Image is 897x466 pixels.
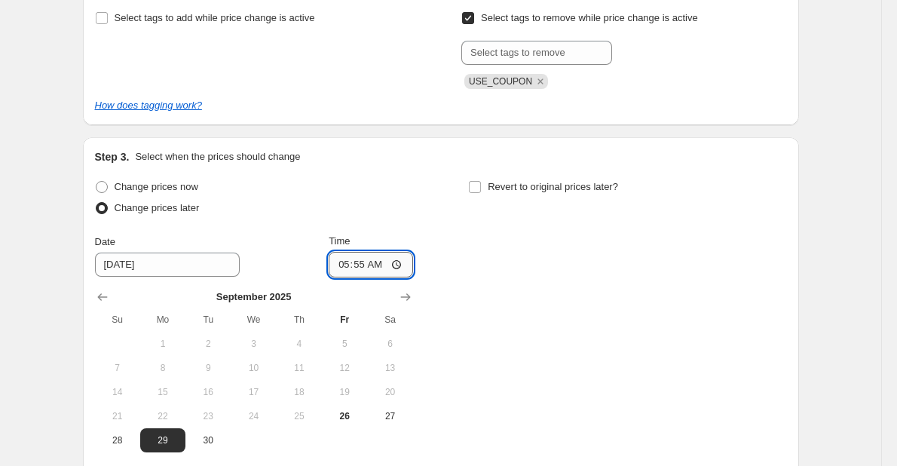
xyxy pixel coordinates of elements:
button: Monday September 8 2025 [140,356,185,380]
th: Friday [322,308,367,332]
button: Thursday September 11 2025 [277,356,322,380]
span: Select tags to add while price change is active [115,12,315,23]
span: 28 [101,434,134,446]
th: Thursday [277,308,322,332]
span: We [237,314,270,326]
button: Monday September 1 2025 [140,332,185,356]
button: Saturday September 6 2025 [367,332,412,356]
span: 11 [283,362,316,374]
span: 9 [191,362,225,374]
button: Saturday September 27 2025 [367,404,412,428]
button: Wednesday September 10 2025 [231,356,276,380]
span: Sa [373,314,406,326]
button: Thursday September 25 2025 [277,404,322,428]
span: 8 [146,362,179,374]
button: Tuesday September 16 2025 [185,380,231,404]
button: Tuesday September 30 2025 [185,428,231,452]
span: Th [283,314,316,326]
span: 30 [191,434,225,446]
button: Friday September 5 2025 [322,332,367,356]
span: Change prices now [115,181,198,192]
span: 1 [146,338,179,350]
span: Mo [146,314,179,326]
th: Monday [140,308,185,332]
span: 27 [373,410,406,422]
button: Sunday September 14 2025 [95,380,140,404]
span: 4 [283,338,316,350]
span: 26 [328,410,361,422]
th: Wednesday [231,308,276,332]
span: 12 [328,362,361,374]
span: 15 [146,386,179,398]
span: Change prices later [115,202,200,213]
a: How does tagging work? [95,100,202,111]
span: 3 [237,338,270,350]
button: Monday September 15 2025 [140,380,185,404]
p: Select when the prices should change [135,149,300,164]
button: Show previous month, August 2025 [92,287,113,308]
button: Tuesday September 23 2025 [185,404,231,428]
span: 25 [283,410,316,422]
input: 9/26/2025 [95,253,240,277]
span: 24 [237,410,270,422]
button: Friday September 19 2025 [322,380,367,404]
span: Revert to original prices later? [488,181,618,192]
span: 21 [101,410,134,422]
button: Tuesday September 2 2025 [185,332,231,356]
button: Wednesday September 3 2025 [231,332,276,356]
span: 6 [373,338,406,350]
button: Friday September 12 2025 [322,356,367,380]
span: 23 [191,410,225,422]
th: Saturday [367,308,412,332]
span: 5 [328,338,361,350]
span: Date [95,236,115,247]
button: Remove USE_COUPON [534,75,547,88]
span: 2 [191,338,225,350]
span: 18 [283,386,316,398]
span: 17 [237,386,270,398]
span: Fr [328,314,361,326]
span: 13 [373,362,406,374]
button: Show next month, October 2025 [395,287,416,308]
h2: Step 3. [95,149,130,164]
input: 12:00 [329,252,413,277]
span: USE_COUPON [469,76,532,87]
span: Tu [191,314,225,326]
th: Sunday [95,308,140,332]
button: Tuesday September 9 2025 [185,356,231,380]
button: Saturday September 13 2025 [367,356,412,380]
span: Select tags to remove while price change is active [481,12,698,23]
button: Wednesday September 24 2025 [231,404,276,428]
button: Monday September 22 2025 [140,404,185,428]
span: 19 [328,386,361,398]
button: Sunday September 21 2025 [95,404,140,428]
input: Select tags to remove [461,41,612,65]
span: 14 [101,386,134,398]
span: 22 [146,410,179,422]
span: 7 [101,362,134,374]
button: Thursday September 18 2025 [277,380,322,404]
button: Today Friday September 26 2025 [322,404,367,428]
span: 29 [146,434,179,446]
th: Tuesday [185,308,231,332]
span: 10 [237,362,270,374]
button: Thursday September 4 2025 [277,332,322,356]
button: Sunday September 7 2025 [95,356,140,380]
button: Wednesday September 17 2025 [231,380,276,404]
button: Saturday September 20 2025 [367,380,412,404]
span: Time [329,235,350,247]
span: 16 [191,386,225,398]
span: Su [101,314,134,326]
button: Monday September 29 2025 [140,428,185,452]
button: Sunday September 28 2025 [95,428,140,452]
span: 20 [373,386,406,398]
